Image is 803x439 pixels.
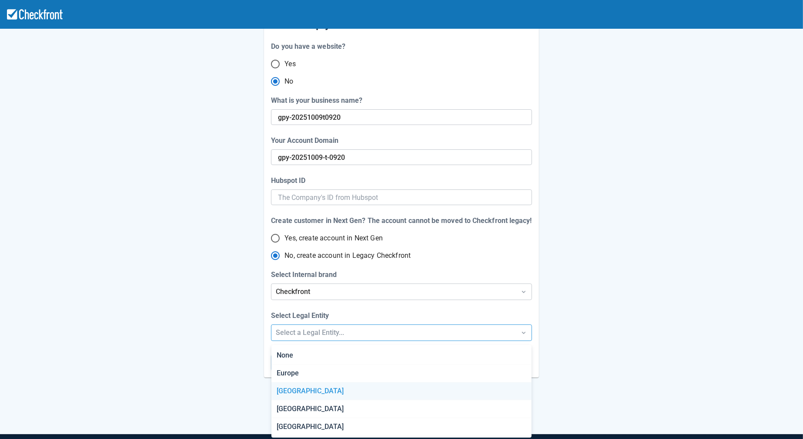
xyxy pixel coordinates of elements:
[278,109,523,125] input: This will be your Account domain
[519,287,528,296] span: Dropdown icon
[284,250,411,261] span: No, create account in Legacy Checkfront
[271,176,309,186] label: Hubspot ID
[519,328,528,337] span: Dropdown icon
[278,189,525,205] input: The Company's ID from Hubspot
[271,311,332,321] label: Select Legal Entity
[271,400,532,418] div: [GEOGRAPHIC_DATA]
[271,382,532,400] div: [GEOGRAPHIC_DATA]
[271,365,532,382] div: Europe
[678,345,803,439] iframe: Chat Widget
[284,233,383,243] span: Yes, create account in Next Gen
[276,328,511,338] div: Select a Legal Entity...
[271,41,345,52] div: Do you have a website?
[271,216,532,226] div: Create customer in Next Gen? The account cannot be moved to Checkfront legacy!
[284,76,293,87] span: No
[276,287,511,297] div: Checkfront
[271,95,366,106] label: What is your business name?
[271,418,532,436] div: [GEOGRAPHIC_DATA]
[284,59,295,69] span: Yes
[271,135,342,146] label: Your Account Domain
[271,347,532,365] div: None
[271,270,340,280] label: Select Internal brand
